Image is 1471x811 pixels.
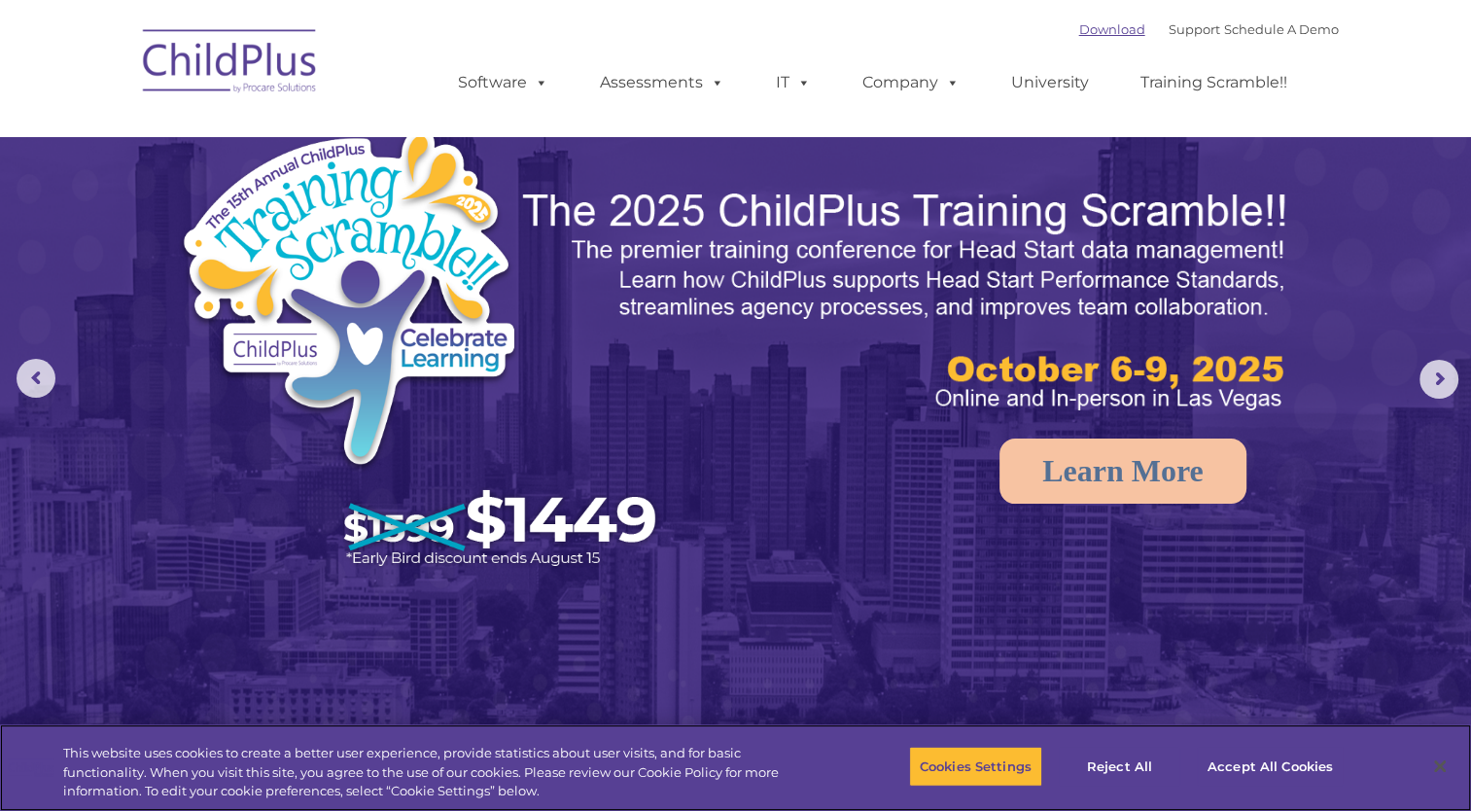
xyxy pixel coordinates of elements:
button: Reject All [1059,746,1180,787]
a: Company [843,63,979,102]
a: Support [1169,21,1220,37]
button: Accept All Cookies [1197,746,1344,787]
a: IT [756,63,830,102]
div: This website uses cookies to create a better user experience, provide statistics about user visit... [63,744,809,801]
span: Phone number [270,208,353,223]
a: Software [438,63,568,102]
a: Learn More [999,439,1246,504]
a: Schedule A Demo [1224,21,1339,37]
img: ChildPlus by Procare Solutions [133,16,328,113]
button: Cookies Settings [909,746,1042,787]
span: Last name [270,128,330,143]
a: University [992,63,1108,102]
button: Close [1418,745,1461,788]
a: Download [1079,21,1145,37]
font: | [1079,21,1339,37]
a: Training Scramble!! [1121,63,1307,102]
a: Assessments [580,63,744,102]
